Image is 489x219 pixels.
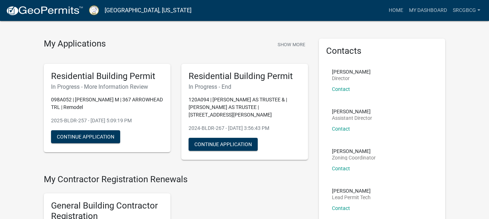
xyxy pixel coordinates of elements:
[332,155,376,160] p: Zoning Coordinator
[51,117,163,124] p: 2025-BLDR-257 - [DATE] 5:09:19 PM
[332,76,371,81] p: Director
[386,4,406,17] a: Home
[51,96,163,111] p: 098A052 | [PERSON_NAME] M | 367 ARROWHEAD TRL | Remodel
[326,46,438,56] h5: Contacts
[189,138,258,151] button: Continue Application
[189,71,301,82] h5: Residential Building Permit
[332,86,350,92] a: Contact
[332,166,350,171] a: Contact
[332,205,350,211] a: Contact
[189,124,301,132] p: 2024-BLDR-267 - [DATE] 3:56:43 PM
[406,4,450,17] a: My Dashboard
[332,126,350,132] a: Contact
[332,115,372,121] p: Assistant Director
[332,188,371,193] p: [PERSON_NAME]
[105,4,191,17] a: [GEOGRAPHIC_DATA], [US_STATE]
[51,83,163,90] h6: In Progress - More Information Review
[275,39,308,51] button: Show More
[450,4,483,17] a: SRCGBCG
[332,109,372,114] p: [PERSON_NAME]
[89,5,99,15] img: Putnam County, Georgia
[51,71,163,82] h5: Residential Building Permit
[332,195,371,200] p: Lead Permit Tech
[44,39,106,49] h4: My Applications
[189,83,301,90] h6: In Progress - End
[189,96,301,119] p: 120A094 | [PERSON_NAME] AS TRUSTEE & | [PERSON_NAME] AS TRUSTEE | [STREET_ADDRESS][PERSON_NAME]
[44,174,308,185] h4: My Contractor Registration Renewals
[332,149,376,154] p: [PERSON_NAME]
[332,69,371,74] p: [PERSON_NAME]
[51,130,120,143] button: Continue Application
